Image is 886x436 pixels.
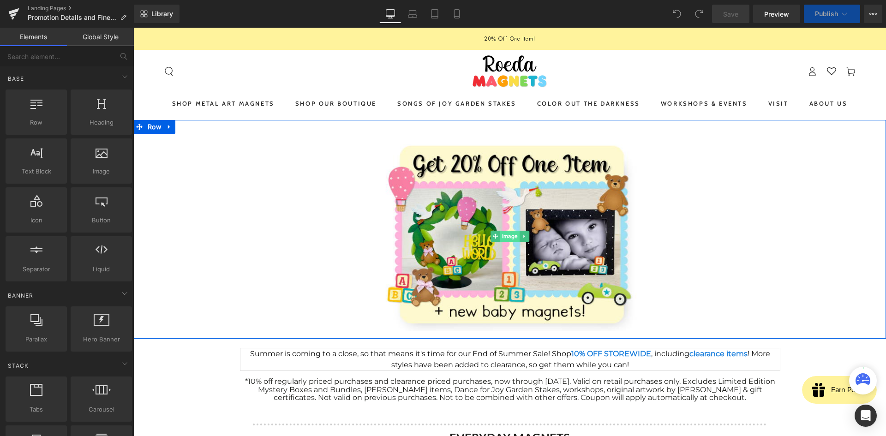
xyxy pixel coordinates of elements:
span: Summer is coming to a close, so that means it's time for our End of Summer Sale! Shop , including... [117,322,637,341]
span: Base [7,74,25,83]
span: Liquid [73,264,129,274]
span: Carousel [73,405,129,414]
span: Tabs [8,405,64,414]
span: Separator [8,264,64,274]
span: Image [73,167,129,176]
strong: clearance items [556,322,614,330]
button: Redo [690,5,708,23]
span: Row [12,92,30,106]
a: Preview [753,5,800,23]
span: Library [151,10,173,18]
a: Global Style [67,28,134,46]
a: Shop Metal Art Magnets [32,65,148,87]
button: More [864,5,882,23]
a: Expand / Collapse [386,203,396,214]
a: Desktop [379,5,401,23]
span: Color Out the Darkness [404,71,507,81]
a: Songs of Joy Garden Stakes [257,65,390,87]
a: Mobile [446,5,468,23]
span: Visit [635,71,655,81]
span: Save [723,9,738,19]
a: Tablet [424,5,446,23]
span: Stack [7,361,30,370]
span: Promotion Details and Fine Print [28,14,116,21]
span: Icon [8,215,64,225]
div: Open Intercom Messenger [855,405,877,427]
span: Banner [7,291,34,300]
img: Roeda [339,28,414,60]
summary: Search our site [24,34,48,54]
a: 20% Off One Item! [351,7,401,15]
a: New Library [134,5,180,23]
span: Parallax [8,334,64,344]
span: Songs of Joy Garden Stakes [264,71,383,81]
a: Color Out the Darkness [397,65,514,87]
a: Visit [628,65,662,87]
span: 20% Off One Item! [351,8,401,14]
span: Image [367,203,386,214]
a: Shop Our Boutique [155,65,250,87]
span: Shop Our Boutique [162,71,243,81]
a: Expand / Collapse [30,92,42,106]
a: Landing Pages [28,5,134,12]
strong: 10% OFF STOREWIDE [438,322,518,330]
a: Laptop [401,5,424,23]
span: Text Block [8,167,64,176]
a: Workshops & Events [521,65,621,87]
button: Undo [668,5,686,23]
span: Shop Metal Art Magnets [39,71,141,81]
span: Heading [73,118,129,127]
span: Hero Banner [73,334,129,344]
strong: EVERYDAY MAGNETS [316,403,437,417]
span: Publish [815,10,838,18]
a: About Us [669,65,721,87]
font: *10% off regularly priced purchases and clearance priced purchases, now through [DATE]. Valid on ... [112,349,642,374]
span: About Us [676,71,714,81]
span: Preview [764,9,789,19]
span: Workshops & Events [527,71,614,81]
button: Publish [804,5,860,23]
iframe: Button to open loyalty program pop-up [669,348,743,376]
span: Button [73,215,129,225]
span: Row [8,118,64,127]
